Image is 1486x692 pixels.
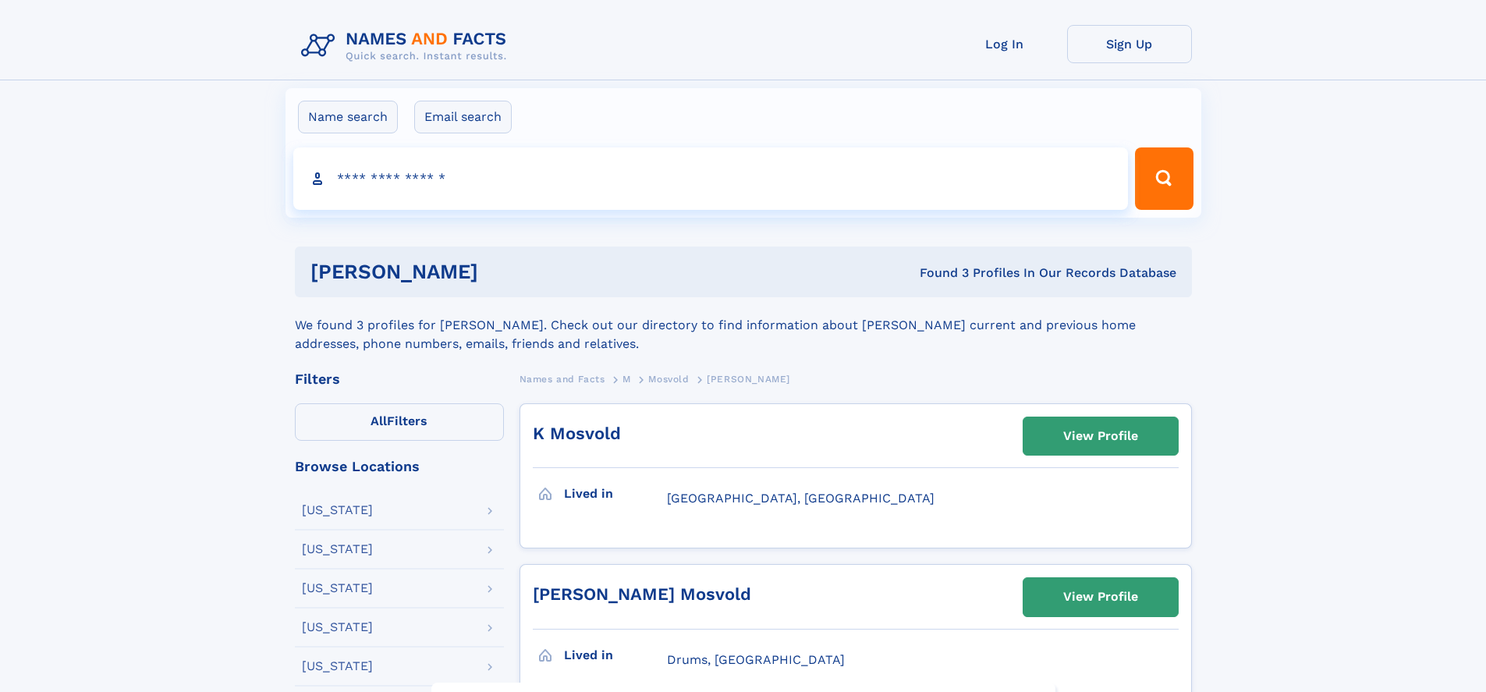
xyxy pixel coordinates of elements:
[707,374,790,385] span: [PERSON_NAME]
[310,262,699,282] h1: [PERSON_NAME]
[622,374,631,385] span: M
[533,424,621,443] a: K Mosvold
[1063,418,1138,454] div: View Profile
[371,413,387,428] span: All
[293,147,1129,210] input: search input
[648,369,689,389] a: Mosvold
[520,369,605,389] a: Names and Facts
[1063,579,1138,615] div: View Profile
[295,25,520,67] img: Logo Names and Facts
[1023,417,1178,455] a: View Profile
[295,403,504,441] label: Filters
[648,374,689,385] span: Mosvold
[295,297,1192,353] div: We found 3 profiles for [PERSON_NAME]. Check out our directory to find information about [PERSON_...
[302,582,373,594] div: [US_STATE]
[302,660,373,672] div: [US_STATE]
[302,504,373,516] div: [US_STATE]
[942,25,1067,63] a: Log In
[564,481,667,507] h3: Lived in
[295,372,504,386] div: Filters
[1135,147,1193,210] button: Search Button
[414,101,512,133] label: Email search
[1067,25,1192,63] a: Sign Up
[667,652,845,667] span: Drums, [GEOGRAPHIC_DATA]
[302,543,373,555] div: [US_STATE]
[533,584,751,604] a: [PERSON_NAME] Mosvold
[302,621,373,633] div: [US_STATE]
[1023,578,1178,616] a: View Profile
[295,460,504,474] div: Browse Locations
[298,101,398,133] label: Name search
[667,491,935,506] span: [GEOGRAPHIC_DATA], [GEOGRAPHIC_DATA]
[699,264,1176,282] div: Found 3 Profiles In Our Records Database
[622,369,631,389] a: M
[564,642,667,669] h3: Lived in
